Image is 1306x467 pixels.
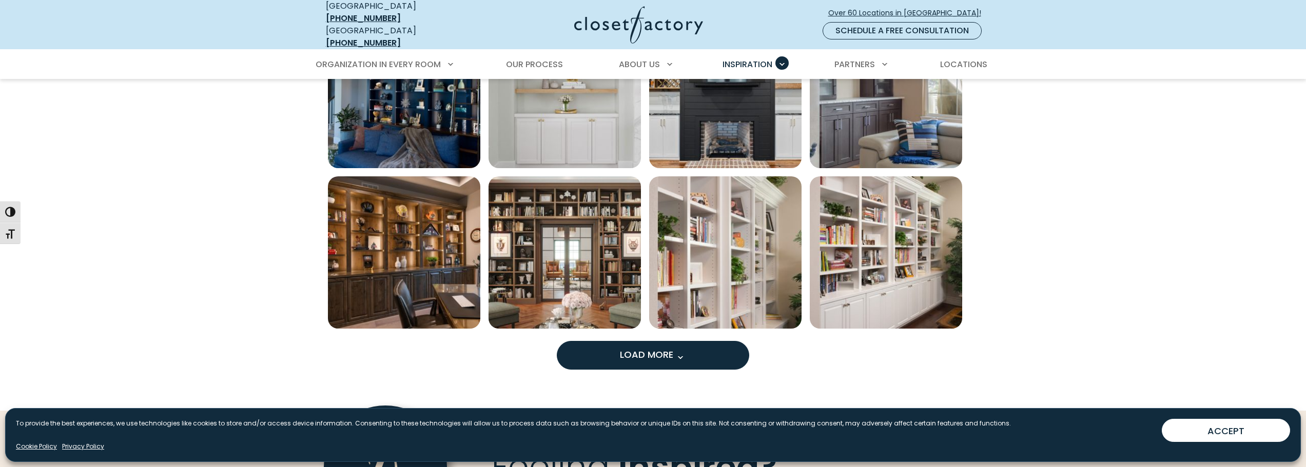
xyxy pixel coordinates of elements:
[489,16,641,168] a: Open inspiration gallery to preview enlarged image
[810,176,962,329] a: Open inspiration gallery to preview enlarged image
[328,16,480,168] img: Floor-to-ceiling blue wall unit with brass rail ladder, open shelving
[620,348,687,361] span: Load More
[834,58,875,70] span: Partners
[326,12,401,24] a: [PHONE_NUMBER]
[328,176,480,329] img: Custom wood wall unit with built-in lighting, open display shelving, and lower closed cabinetry
[940,58,987,70] span: Locations
[828,8,989,18] span: Over 60 Locations in [GEOGRAPHIC_DATA]!
[506,58,563,70] span: Our Process
[723,58,772,70] span: Inspiration
[828,4,990,22] a: Over 60 Locations in [GEOGRAPHIC_DATA]!
[1162,419,1290,442] button: ACCEPT
[810,16,962,168] a: Open inspiration gallery to preview enlarged image
[557,341,749,370] button: Load more inspiration gallery images
[649,176,802,329] a: Open inspiration gallery to preview enlarged image
[16,442,57,451] a: Cookie Policy
[823,22,982,39] a: Schedule a Free Consultation
[810,16,962,168] img: Dark wood built-in cabinetry with upper and lower storage
[16,419,1011,428] p: To provide the best experiences, we use technologies like cookies to store and/or access device i...
[489,176,641,329] a: Open inspiration gallery to preview enlarged image
[328,16,480,168] a: Open inspiration gallery to preview enlarged image
[316,58,441,70] span: Organization in Every Room
[326,37,401,49] a: [PHONE_NUMBER]
[649,16,802,168] img: Custom wall unit with wine storage, glass cabinetry, and floating wood shelves flanking a firepla...
[810,176,962,329] img: White built-in wall unit with open shelving and lower cabinets with crown molding
[649,176,802,329] img: White built-in bookcase with crown molding and lower cabinetry
[489,176,641,329] img: Grand library wall with built-in bookshelves and rolling ladder
[619,58,660,70] span: About Us
[328,176,480,329] a: Open inspiration gallery to preview enlarged image
[489,16,641,168] img: Modern alcove wall unit with light wood floating shelves and white lower cabinetry
[62,442,104,451] a: Privacy Policy
[326,25,475,49] div: [GEOGRAPHIC_DATA]
[649,16,802,168] a: Open inspiration gallery to preview enlarged image
[308,50,998,79] nav: Primary Menu
[574,6,703,44] img: Closet Factory Logo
